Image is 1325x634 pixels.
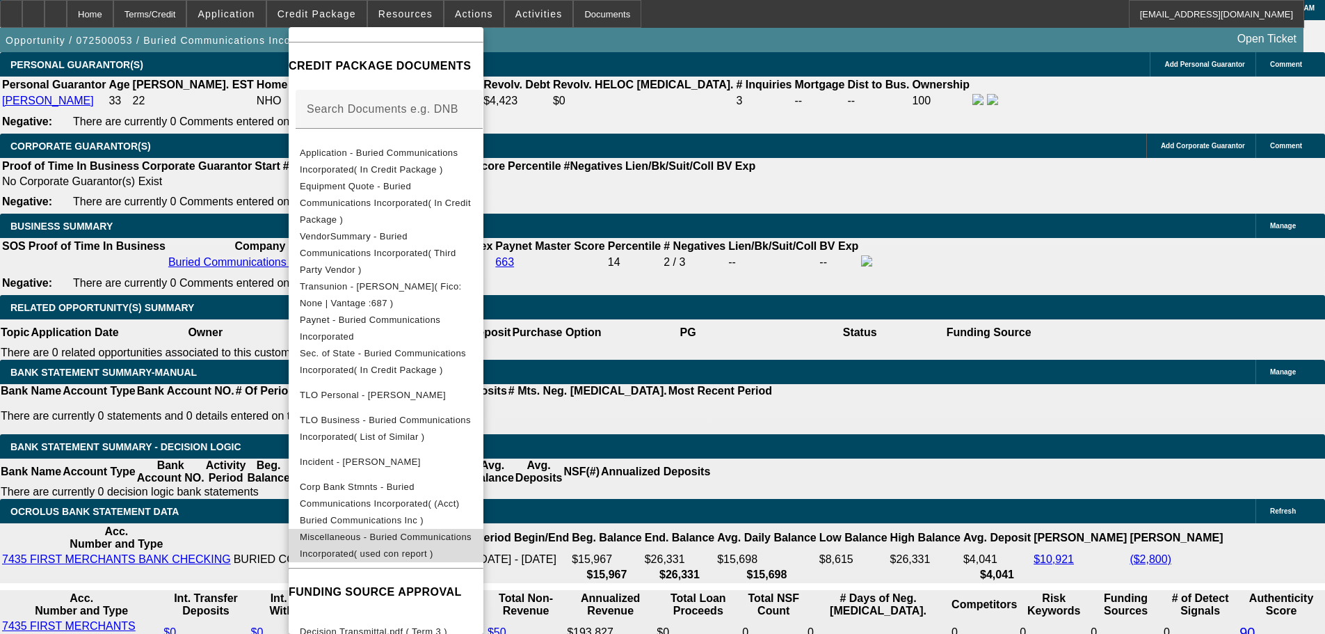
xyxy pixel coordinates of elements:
[300,415,471,442] span: TLO Business - Buried Communications Incorporated( List of Similar )
[300,315,440,342] span: Paynet - Buried Communications Incorporated
[307,103,458,115] mat-label: Search Documents e.g. DNB
[289,379,483,412] button: TLO Personal - Rizzi, Aaron
[300,390,446,400] span: TLO Personal - [PERSON_NAME]
[289,178,483,228] button: Equipment Quote - Buried Communications Incorporated( In Credit Package )
[289,584,483,601] h4: FUNDING SOURCE APPROVAL
[289,312,483,345] button: Paynet - Buried Communications Incorporated
[289,58,483,74] h4: CREDIT PACKAGE DOCUMENTS
[289,529,483,562] button: Miscellaneous - Buried Communications Incorporated( used con report )
[300,457,421,467] span: Incident - [PERSON_NAME]
[289,445,483,479] button: Incident - Rizzi, Aaron
[300,281,462,308] span: Transunion - [PERSON_NAME]( Fico: None | Vantage :687 )
[289,479,483,529] button: Corp Bank Stmnts - Buried Communications Incorporated( (Acct) Buried Communications Inc )
[289,412,483,445] button: TLO Business - Buried Communications Incorporated( List of Similar )
[300,482,460,525] span: Corp Bank Stmnts - Buried Communications Incorporated( (Acct) Buried Communications Inc )
[300,181,471,225] span: Equipment Quote - Buried Communications Incorporated( In Credit Package )
[289,145,483,178] button: Application - Buried Communications Incorporated( In Credit Package )
[300,148,458,175] span: Application - Buried Communications Incorporated( In Credit Package )
[289,228,483,278] button: VendorSummary - Buried Communications Incorporated( Third Party Vendor )
[300,532,472,559] span: Miscellaneous - Buried Communications Incorporated( used con report )
[300,231,456,275] span: VendorSummary - Buried Communications Incorporated( Third Party Vendor )
[300,348,466,375] span: Sec. of State - Buried Communications Incorporated( In Credit Package )
[289,345,483,379] button: Sec. of State - Buried Communications Incorporated( In Credit Package )
[289,278,483,312] button: Transunion - Rizzi, Aaron( Fico: None | Vantage :687 )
